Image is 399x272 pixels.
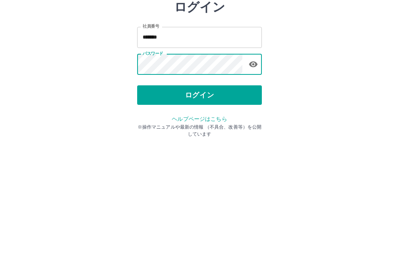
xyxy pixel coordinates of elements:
h2: ログイン [174,49,225,64]
button: ログイン [137,135,262,154]
label: 社員番号 [143,73,159,79]
p: ※操作マニュアルや最新の情報 （不具合、改善等）を公開しています [137,173,262,187]
a: ヘルプページはこちら [172,165,227,171]
label: パスワード [143,100,163,106]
